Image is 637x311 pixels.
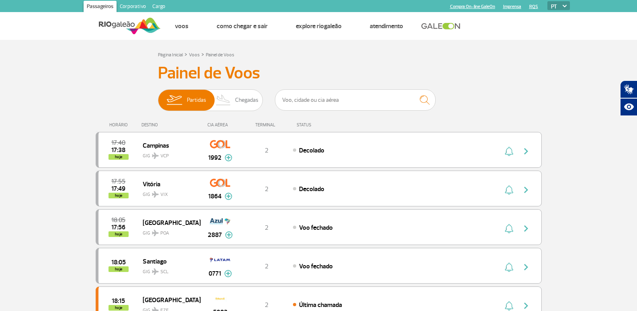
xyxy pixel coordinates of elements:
img: mais-info-painel-voo.svg [225,193,232,200]
span: SCL [160,268,168,276]
div: DESTINO [141,122,200,128]
img: destiny_airplane.svg [152,191,159,198]
span: 1864 [208,192,221,201]
img: destiny_airplane.svg [152,268,159,275]
a: Painel de Voos [206,52,234,58]
span: 2025-08-27 17:55:00 [111,179,125,184]
img: destiny_airplane.svg [152,230,159,236]
a: RQS [529,4,538,9]
a: Atendimento [370,22,403,30]
span: 2887 [208,230,222,240]
span: 2 [265,301,268,309]
span: [GEOGRAPHIC_DATA] [143,295,194,305]
span: 2 [265,262,268,270]
h3: Painel de Voos [158,63,479,83]
span: hoje [109,154,129,160]
a: > [201,49,204,59]
a: Explore RIOgaleão [296,22,342,30]
img: destiny_airplane.svg [152,152,159,159]
img: seta-direita-painel-voo.svg [521,224,531,233]
button: Abrir tradutor de língua de sinais. [620,80,637,98]
span: Decolado [299,146,324,154]
img: sino-painel-voo.svg [505,185,513,195]
span: hoje [109,305,129,311]
a: Voos [175,22,188,30]
img: sino-painel-voo.svg [505,146,513,156]
a: Compra On-line GaleOn [450,4,495,9]
span: 1992 [208,153,221,163]
span: GIG [143,187,194,198]
a: > [184,49,187,59]
span: 0771 [209,269,221,278]
img: mais-info-painel-voo.svg [224,270,232,277]
span: 2025-08-27 17:49:34 [111,186,125,192]
span: Voo fechado [299,224,333,232]
span: Partidas [187,90,206,111]
input: Voo, cidade ou cia aérea [275,89,436,111]
span: hoje [109,193,129,198]
a: Imprensa [503,4,521,9]
a: Cargo [149,1,168,14]
span: GIG [143,148,194,160]
a: Página Inicial [158,52,183,58]
img: seta-direita-painel-voo.svg [521,301,531,311]
span: 2025-08-27 17:38:26 [111,147,125,153]
span: 2 [265,224,268,232]
div: Plugin de acessibilidade da Hand Talk. [620,80,637,116]
span: 2 [265,185,268,193]
span: Última chamada [299,301,342,309]
span: Campinas [143,140,194,150]
span: hoje [109,266,129,272]
span: 2 [265,146,268,154]
span: Decolado [299,185,324,193]
span: Vitória [143,179,194,189]
span: GIG [143,264,194,276]
span: GIG [143,225,194,237]
div: TERMINAL [240,122,293,128]
img: mais-info-painel-voo.svg [225,231,233,239]
span: Voo fechado [299,262,333,270]
span: VIX [160,191,168,198]
a: Voos [189,52,200,58]
a: Passageiros [84,1,117,14]
img: sino-painel-voo.svg [505,262,513,272]
span: VCP [160,152,169,160]
img: seta-direita-painel-voo.svg [521,262,531,272]
span: [GEOGRAPHIC_DATA] [143,217,194,228]
span: hoje [109,231,129,237]
a: Corporativo [117,1,149,14]
div: STATUS [293,122,358,128]
img: mais-info-painel-voo.svg [225,154,232,161]
a: Como chegar e sair [217,22,268,30]
span: 2025-08-27 17:56:00 [111,224,125,230]
span: 2025-08-27 18:05:00 [111,217,125,223]
img: seta-direita-painel-voo.svg [521,185,531,195]
button: Abrir recursos assistivos. [620,98,637,116]
span: Santiago [143,256,194,266]
img: slider-embarque [162,90,187,111]
img: slider-desembarque [212,90,236,111]
span: Chegadas [235,90,258,111]
div: CIA AÉREA [200,122,240,128]
span: 2025-08-27 17:40:00 [111,140,125,146]
div: HORÁRIO [98,122,142,128]
img: sino-painel-voo.svg [505,301,513,311]
span: 2025-08-27 18:15:00 [112,298,125,304]
span: 2025-08-27 18:05:00 [111,260,126,265]
span: POA [160,230,169,237]
img: sino-painel-voo.svg [505,224,513,233]
img: seta-direita-painel-voo.svg [521,146,531,156]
